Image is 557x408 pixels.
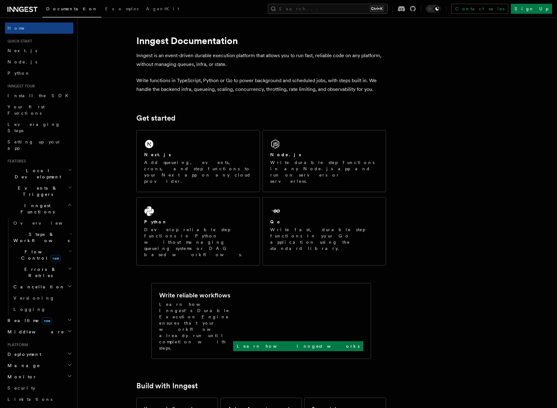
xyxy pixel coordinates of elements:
button: Inngest Functions [5,200,73,217]
span: Home [7,25,25,31]
p: Add queueing, events, crons, and step functions to your Next app on any cloud provider. [144,159,252,184]
span: AgentKit [146,6,179,11]
span: Platform [5,342,28,347]
a: Leveraging Steps [5,119,73,136]
h2: Node.js [270,152,301,158]
button: Local Development [5,165,73,182]
a: Documentation [42,2,101,17]
a: Your first Functions [5,101,73,119]
p: Write durable step functions in any Node.js app and run on servers or serverless. [270,159,378,184]
span: Examples [105,6,139,11]
p: Learn how Inngest works [237,343,359,349]
a: Next.js [5,45,73,56]
a: Logging [11,304,73,315]
a: PythonDevelop reliable step functions in Python without managing queueing systems or DAG based wo... [136,197,260,266]
h1: Inngest Documentation [136,35,386,46]
button: Steps & Workflows [11,229,73,246]
h2: Next.js [144,152,171,158]
button: Deployment [5,349,73,360]
span: Deployment [5,351,41,357]
p: Learn how Inngest's Durable Execution Engine ensures that your workflow already run until complet... [159,301,233,351]
span: Manage [5,362,40,369]
a: Get started [136,114,175,122]
span: new [51,255,61,262]
h2: Go [270,219,281,225]
span: Monitor [5,374,37,380]
div: Inngest Functions [5,217,73,315]
button: Monitor [5,371,73,382]
a: Contact sales [451,4,508,14]
a: Node.js [5,56,73,67]
span: Inngest Functions [5,202,67,215]
span: Python [7,71,30,76]
span: Flow Control [11,249,69,261]
a: Python [5,67,73,79]
span: Next.js [7,48,37,53]
a: Overview [11,217,73,229]
button: Cancellation [11,281,73,292]
p: Write fast, durable step functions in your Go application using the standard library. [270,226,378,251]
span: Cancellation [11,284,65,290]
span: Documentation [46,6,98,11]
a: Sign Up [511,4,552,14]
button: Realtimenew [5,315,73,326]
span: new [42,317,52,324]
span: Install the SDK [7,93,72,98]
a: Learn how Inngest works [233,341,363,351]
span: Your first Functions [7,104,45,116]
button: Middleware [5,326,73,337]
span: Steps & Workflows [11,231,70,244]
span: Overview [13,221,78,226]
button: Errors & Retries [11,264,73,281]
kbd: Ctrl+K [370,6,384,12]
span: Leveraging Steps [7,122,60,133]
span: Errors & Retries [11,266,68,279]
span: Node.js [7,59,37,64]
a: Node.jsWrite durable step functions in any Node.js app and run on servers or serverless. [262,130,386,192]
span: Limitations [7,397,52,402]
button: Search...Ctrl+K [268,4,388,14]
span: Setting up your app [7,139,61,151]
p: Inngest is an event-driven durable execution platform that allows you to run fast, reliable code ... [136,51,386,69]
p: Develop reliable step functions in Python without managing queueing systems or DAG based workflows. [144,226,252,258]
a: Limitations [5,394,73,405]
button: Toggle dark mode [426,5,441,12]
a: Security [5,382,73,394]
p: Write functions in TypeScript, Python or Go to power background and scheduled jobs, with steps bu... [136,76,386,94]
span: Middleware [5,329,64,335]
a: AgentKit [142,2,183,17]
a: Examples [101,2,142,17]
span: Realtime [5,317,52,324]
span: Local Development [5,167,68,180]
a: Setting up your app [5,136,73,154]
button: Events & Triggers [5,182,73,200]
span: Features [5,159,26,164]
a: Install the SDK [5,90,73,101]
a: GoWrite fast, durable step functions in your Go application using the standard library. [262,197,386,266]
h2: Write reliable workflows [159,291,230,300]
span: Security [7,386,35,391]
a: Home [5,22,73,34]
a: Next.jsAdd queueing, events, crons, and step functions to your Next app on any cloud provider. [136,130,260,192]
a: Build with Inngest [136,381,198,390]
span: Inngest tour [5,84,35,89]
span: Versioning [13,296,55,301]
span: Events & Triggers [5,185,68,197]
span: Logging [13,307,46,312]
button: Manage [5,360,73,371]
button: Flow Controlnew [11,246,73,264]
h2: Python [144,219,167,225]
a: Versioning [11,292,73,304]
span: Quick start [5,39,32,44]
